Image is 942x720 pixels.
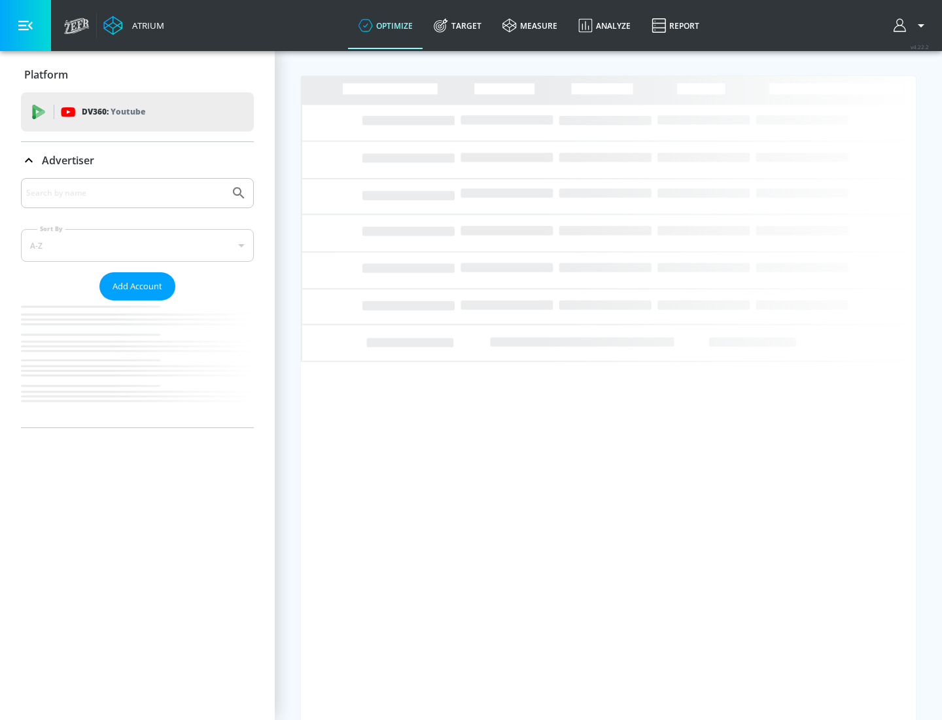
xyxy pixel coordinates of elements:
[21,300,254,427] nav: list of Advertiser
[568,2,641,49] a: Analyze
[82,105,145,119] p: DV360:
[26,185,224,202] input: Search by name
[37,225,65,233] label: Sort By
[423,2,492,49] a: Target
[42,153,94,168] p: Advertiser
[127,20,164,31] div: Atrium
[21,56,254,93] div: Platform
[492,2,568,49] a: measure
[21,178,254,427] div: Advertiser
[99,272,175,300] button: Add Account
[21,142,254,179] div: Advertiser
[21,92,254,132] div: DV360: Youtube
[113,279,162,294] span: Add Account
[911,43,929,50] span: v 4.22.2
[24,67,68,82] p: Platform
[111,105,145,118] p: Youtube
[21,229,254,262] div: A-Z
[348,2,423,49] a: optimize
[103,16,164,35] a: Atrium
[641,2,710,49] a: Report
